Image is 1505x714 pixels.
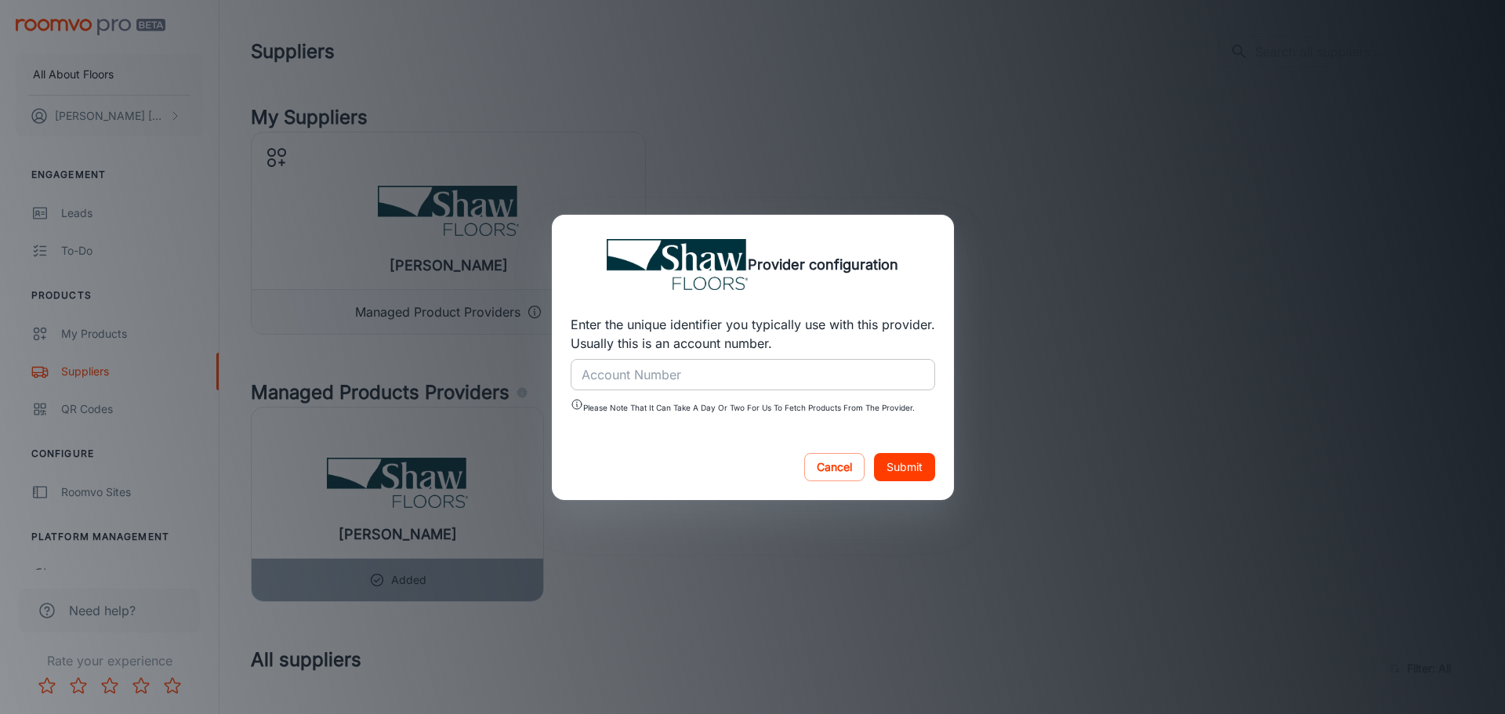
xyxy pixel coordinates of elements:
[571,234,935,296] div: Provider configuration
[804,453,865,481] button: Cancel
[874,453,935,481] button: Submit
[571,403,915,412] span: Please note that it can take a day or two for us to fetch products from the provider.
[571,315,935,353] p: Enter the unique identifier you typically use with this provider. Usually this is an account number.
[607,234,748,296] img: Shaw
